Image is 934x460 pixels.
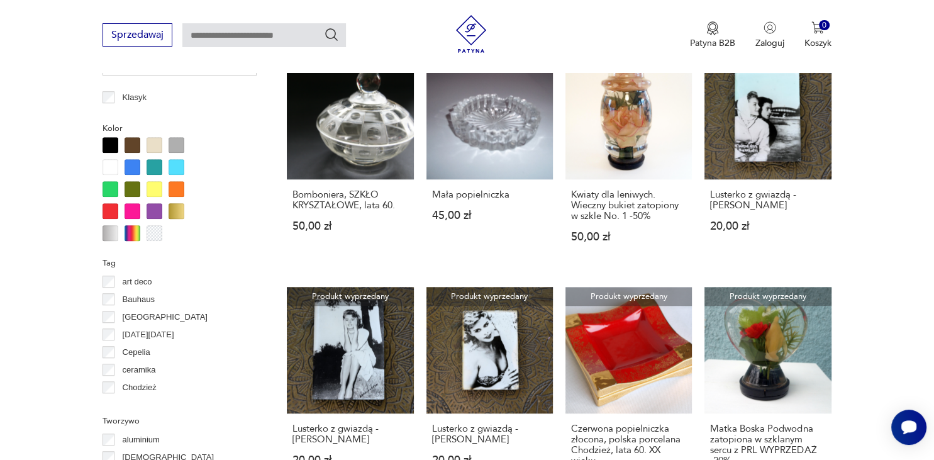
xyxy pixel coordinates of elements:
[706,21,719,35] img: Ikona medalu
[292,424,408,445] h3: Lusterko z gwiazdą - [PERSON_NAME]
[804,21,831,49] button: 0Koszyk
[123,275,152,289] p: art deco
[710,189,825,211] h3: Lusterko z gwiazdą - [PERSON_NAME]
[123,310,208,324] p: [GEOGRAPHIC_DATA]
[292,221,408,232] p: 50,00 zł
[710,221,825,232] p: 20,00 zł
[690,37,735,49] p: Patyna B2B
[690,21,735,49] button: Patyna B2B
[432,189,547,200] h3: Mała popielniczka
[123,345,150,359] p: Cepelia
[432,424,547,445] h3: Lusterko z gwiazdą - [PERSON_NAME]
[292,189,408,211] h3: Bomboniera, SZKŁO KRYSZTAŁOWE, lata 60.
[103,31,172,40] a: Sprzedawaj
[103,23,172,47] button: Sprzedawaj
[891,410,926,445] iframe: Smartsupp widget button
[103,414,257,428] p: Tworzywo
[123,328,174,342] p: [DATE][DATE]
[819,20,830,31] div: 0
[324,27,339,42] button: Szukaj
[432,210,547,221] p: 45,00 zł
[755,21,784,49] button: Zaloguj
[452,15,490,53] img: Patyna - sklep z meblami i dekoracjami vintage
[804,37,831,49] p: Koszyk
[123,363,156,377] p: ceramika
[571,232,686,242] p: 50,00 zł
[123,398,154,412] p: Ćmielów
[123,293,155,306] p: Bauhaus
[704,53,831,267] a: Produkt wyprzedanyLusterko z gwiazdą - Romy SchneiderLusterko z gwiazdą - [PERSON_NAME]20,00 zł
[764,21,776,34] img: Ikonka użytkownika
[571,189,686,222] h3: Kwiaty dla leniwych. Wieczny bukiet zatopiony w szkle No. 1 -50%
[565,53,692,267] a: Produkt wyprzedanyKwiaty dla leniwych. Wieczny bukiet zatopiony w szkle No. 1 -50%Kwiaty dla leni...
[426,53,553,267] a: Mała popielniczkaMała popielniczka45,00 zł
[123,381,157,395] p: Chodzież
[103,121,257,135] p: Kolor
[811,21,824,34] img: Ikona koszyka
[755,37,784,49] p: Zaloguj
[123,91,147,104] p: Klasyk
[287,53,413,267] a: Bomboniera, SZKŁO KRYSZTAŁOWE, lata 60.Bomboniera, SZKŁO KRYSZTAŁOWE, lata 60.50,00 zł
[123,433,160,447] p: aluminium
[103,256,257,270] p: Tag
[690,21,735,49] a: Ikona medaluPatyna B2B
